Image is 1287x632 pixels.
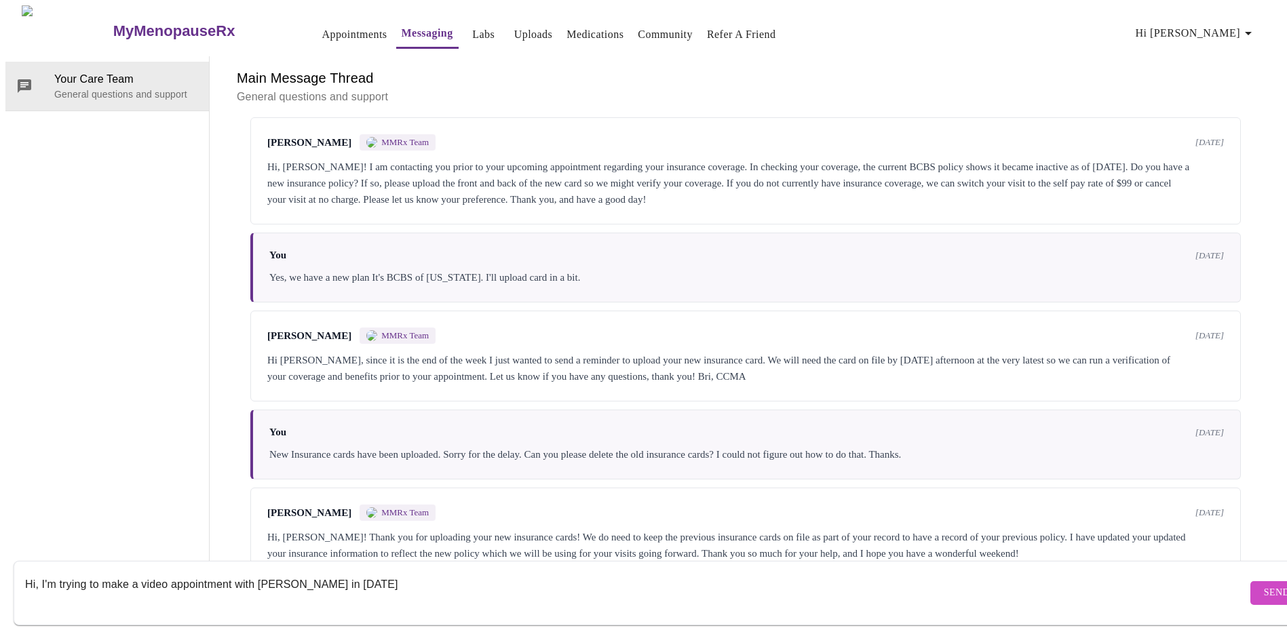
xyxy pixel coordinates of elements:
[1195,137,1224,148] span: [DATE]
[237,89,1254,105] p: General questions and support
[1195,330,1224,341] span: [DATE]
[366,137,377,148] img: MMRX
[509,21,558,48] button: Uploads
[632,21,698,48] button: Community
[54,71,198,87] span: Your Care Team
[267,352,1224,384] div: Hi [PERSON_NAME], since it is the end of the week I just wanted to send a reminder to upload your...
[366,507,377,518] img: MMRX
[316,21,392,48] button: Appointments
[1136,24,1256,43] span: Hi [PERSON_NAME]
[113,22,235,40] h3: MyMenopauseRx
[25,571,1247,614] textarea: Send a message about your appointment
[638,25,693,44] a: Community
[267,507,351,519] span: [PERSON_NAME]
[322,25,387,44] a: Appointments
[1130,20,1262,47] button: Hi [PERSON_NAME]
[111,7,289,55] a: MyMenopauseRx
[5,62,209,111] div: Your Care TeamGeneral questions and support
[54,87,198,101] p: General questions and support
[1195,427,1224,438] span: [DATE]
[267,529,1224,561] div: Hi, [PERSON_NAME]! Thank you for uploading your new insurance cards! We do need to keep the previ...
[237,67,1254,89] h6: Main Message Thread
[566,25,623,44] a: Medications
[269,446,1224,462] div: New Insurance cards have been uploaded. Sorry for the delay. Can you please delete the old insura...
[381,137,429,148] span: MMRx Team
[22,5,111,56] img: MyMenopauseRx Logo
[269,250,286,261] span: You
[462,21,505,48] button: Labs
[1195,250,1224,261] span: [DATE]
[702,21,782,48] button: Refer a Friend
[267,137,351,149] span: [PERSON_NAME]
[472,25,495,44] a: Labs
[402,24,453,43] a: Messaging
[366,330,377,341] img: MMRX
[561,21,629,48] button: Medications
[1195,507,1224,518] span: [DATE]
[707,25,776,44] a: Refer a Friend
[396,20,459,49] button: Messaging
[381,507,429,518] span: MMRx Team
[267,159,1224,208] div: Hi, [PERSON_NAME]! I am contacting you prior to your upcoming appointment regarding your insuranc...
[269,269,1224,285] div: Yes, we have a new plan It's BCBS of [US_STATE]. I'll upload card in a bit.
[381,330,429,341] span: MMRx Team
[514,25,553,44] a: Uploads
[269,427,286,438] span: You
[267,330,351,342] span: [PERSON_NAME]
